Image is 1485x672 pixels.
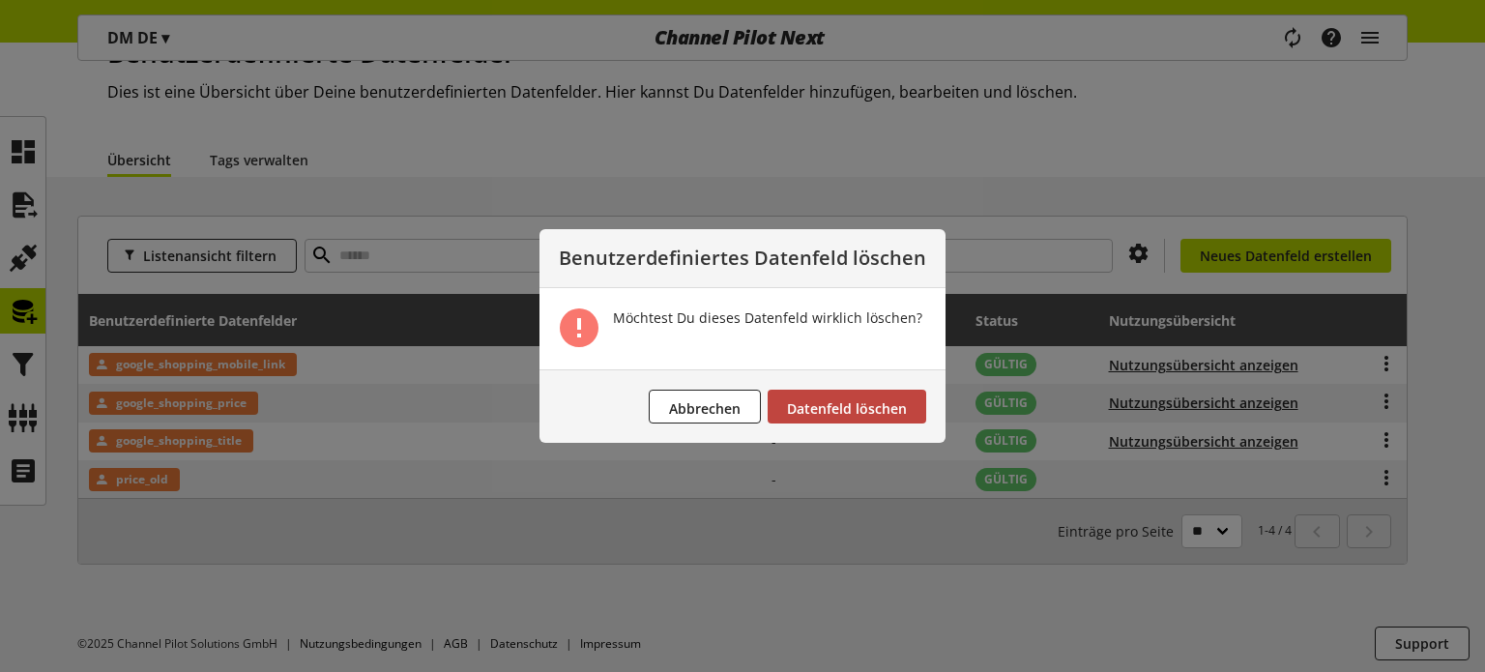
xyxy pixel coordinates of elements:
p: Benutzerdefiniertes Datenfeld löschen [559,248,926,268]
button: Abbrechen [649,390,761,424]
div: Möchtest Du dieses Datenfeld wirklich löschen? [613,307,922,328]
span: Abbrechen [669,399,741,418]
span: Datenfeld löschen [787,399,907,418]
button: Datenfeld löschen [768,390,926,424]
